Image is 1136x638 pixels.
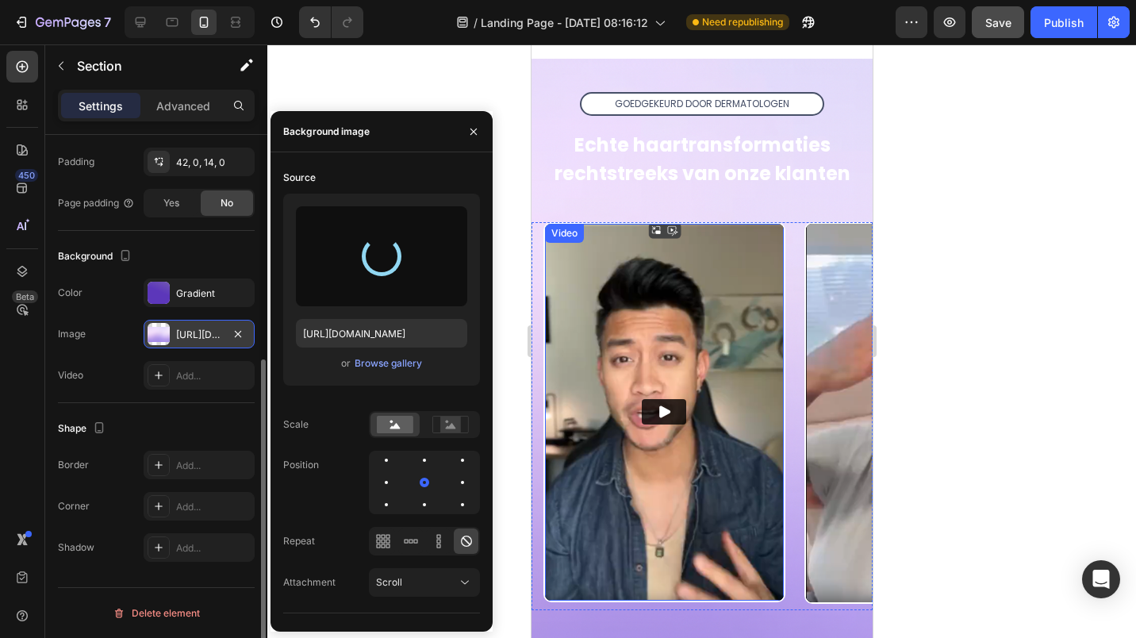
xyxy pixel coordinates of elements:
[1044,14,1084,31] div: Publish
[296,319,467,348] input: https://example.com/image.jpg
[176,286,251,301] div: Gradient
[176,541,251,555] div: Add...
[299,6,363,38] div: Undo/Redo
[369,568,480,597] button: Scroll
[283,534,315,548] div: Repeat
[176,328,222,342] div: [URL][DOMAIN_NAME]
[15,169,38,182] div: 450
[58,155,94,169] div: Padding
[532,44,873,638] iframe: Design area
[58,601,255,626] button: Delete element
[283,171,316,185] div: Source
[702,15,783,29] span: Need republishing
[79,98,123,114] p: Settings
[274,179,513,558] img: Alt image
[176,369,251,383] div: Add...
[163,196,179,210] span: Yes
[77,56,207,75] p: Section
[376,576,402,588] span: Scroll
[474,14,478,31] span: /
[58,246,135,267] div: Background
[985,16,1011,29] span: Save
[58,540,94,555] div: Shadow
[283,417,309,432] div: Scale
[1030,6,1097,38] button: Publish
[176,459,251,473] div: Add...
[341,354,351,373] span: or
[176,500,251,514] div: Add...
[481,14,648,31] span: Landing Page - [DATE] 08:16:12
[113,604,200,623] div: Delete element
[58,327,86,341] div: Image
[283,125,370,139] div: Background image
[12,290,38,303] div: Beta
[58,418,109,440] div: Shape
[283,575,336,590] div: Attachment
[6,6,118,38] button: 7
[355,356,422,371] div: Browse gallery
[104,13,111,32] p: 7
[58,458,89,472] div: Border
[58,499,90,513] div: Corner
[58,368,83,382] div: Video
[58,286,83,300] div: Color
[354,356,423,371] button: Browse gallery
[156,98,210,114] p: Advanced
[176,156,251,170] div: 42, 0, 14, 0
[972,6,1024,38] button: Save
[283,458,319,472] div: Position
[58,196,135,210] div: Page padding
[1082,560,1120,598] div: Open Intercom Messenger
[221,196,233,210] span: No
